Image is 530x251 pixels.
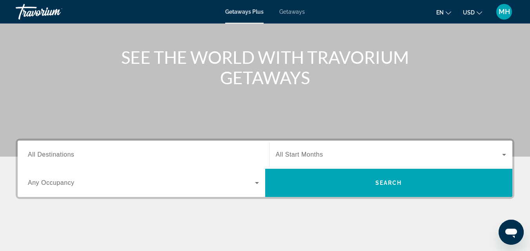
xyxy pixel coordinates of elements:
[499,8,510,16] span: MH
[28,151,74,158] span: All Destinations
[436,9,444,16] span: en
[16,2,94,22] a: Travorium
[265,169,513,197] button: Search
[118,47,412,88] h1: SEE THE WORLD WITH TRAVORIUM GETAWAYS
[463,9,475,16] span: USD
[499,220,524,245] iframe: Button to launch messaging window
[225,9,264,15] a: Getaways Plus
[28,179,75,186] span: Any Occupancy
[18,141,512,197] div: Search widget
[279,9,305,15] a: Getaways
[436,7,451,18] button: Change language
[276,151,323,158] span: All Start Months
[494,4,514,20] button: User Menu
[463,7,482,18] button: Change currency
[375,180,402,186] span: Search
